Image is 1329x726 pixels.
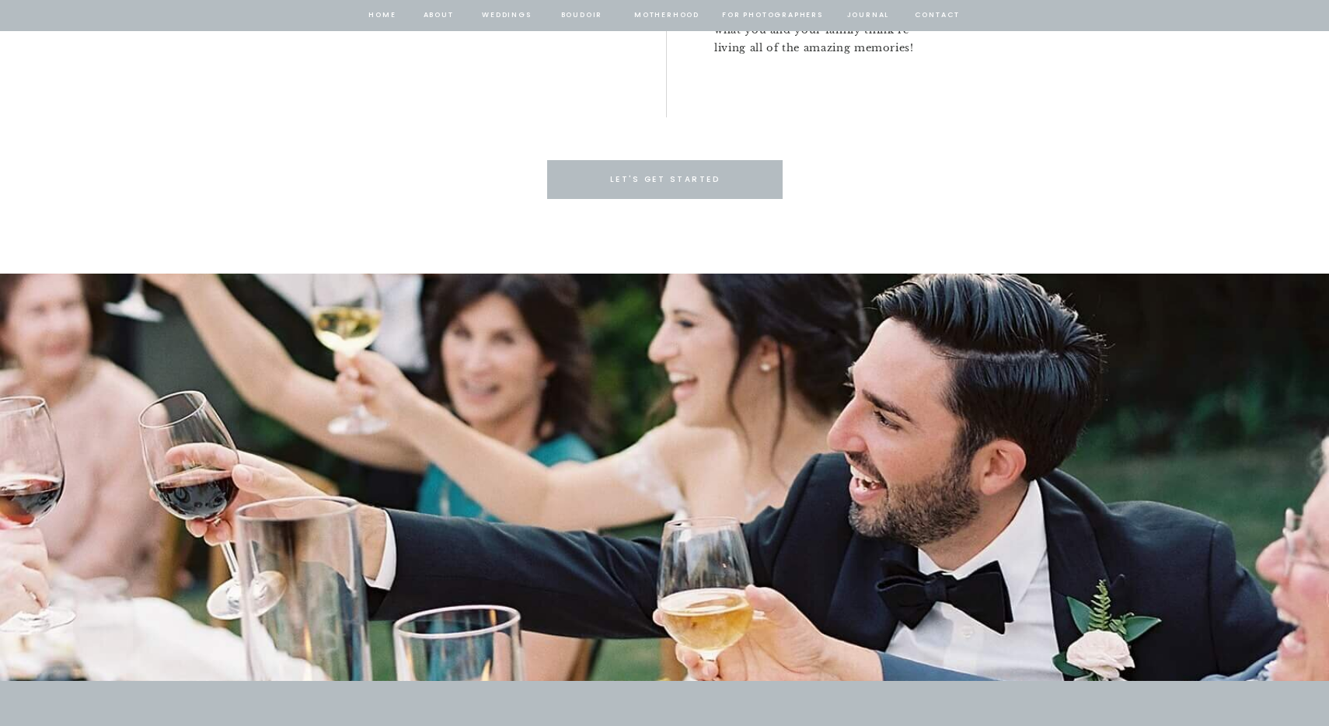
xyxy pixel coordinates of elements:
[634,9,699,23] a: Motherhood
[594,173,736,187] a: Let's get started
[912,9,962,23] a: contact
[422,9,455,23] a: about
[844,9,892,23] a: journal
[560,9,604,23] a: BOUDOIR
[480,9,533,23] a: Weddings
[722,9,823,23] a: for photographers
[368,9,397,23] a: home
